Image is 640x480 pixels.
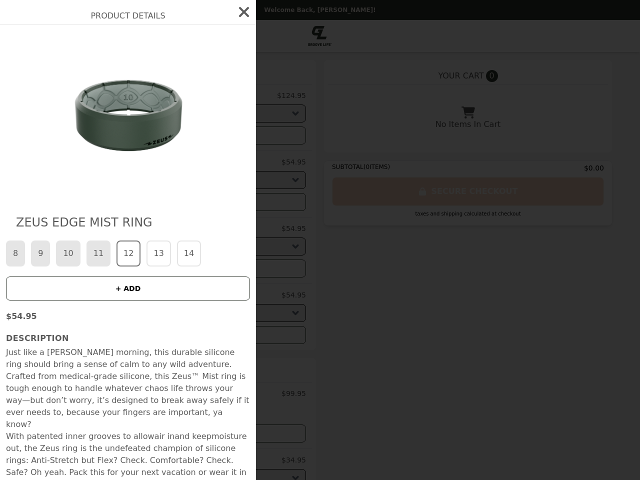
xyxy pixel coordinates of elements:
[6,276,250,300] button: + ADD
[116,240,140,266] button: 12
[6,431,154,441] span: With patented inner grooves to allow
[154,431,175,441] span: air in
[6,347,249,429] span: Just like a [PERSON_NAME] morning, this durable silicone ring should bring a sense of calm to any...
[6,240,25,266] button: 8
[36,34,219,194] img: 12
[16,214,240,230] h2: Zeus Edge Mist Ring
[177,240,201,266] button: 14
[146,240,170,266] button: 13
[31,240,50,266] button: 9
[174,431,211,441] span: and keep
[86,240,110,266] button: 11
[6,332,250,344] h3: Description
[56,240,80,266] button: 10
[6,310,250,322] p: $54.95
